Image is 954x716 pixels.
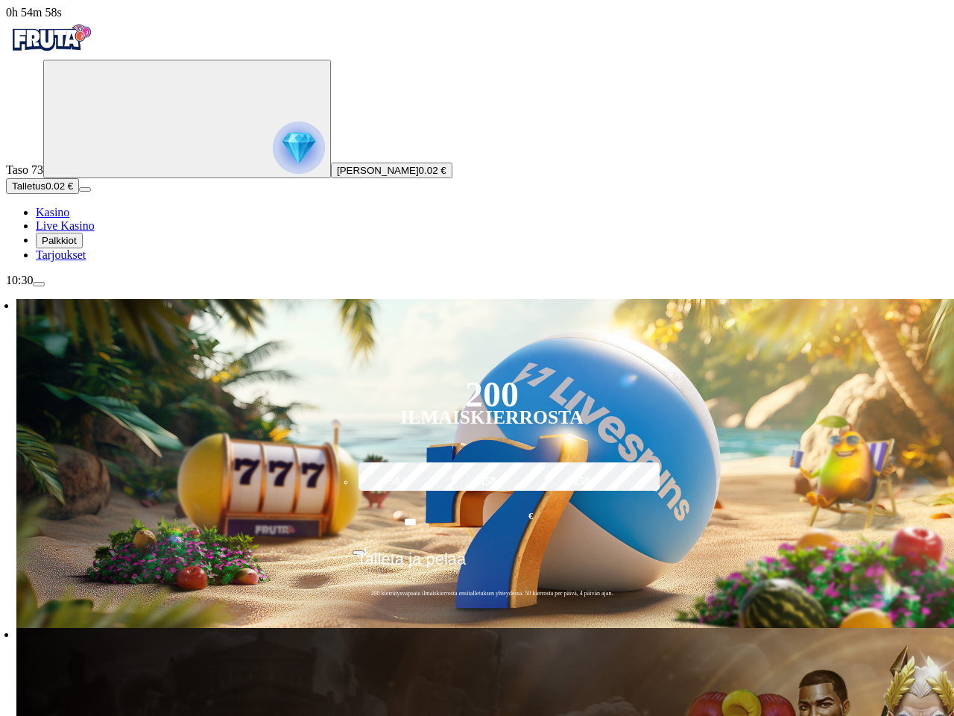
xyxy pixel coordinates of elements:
[79,187,91,192] button: menu
[419,165,446,176] span: 0.02 €
[36,233,83,248] button: reward iconPalkkiot
[6,274,33,286] span: 10:30
[33,282,45,286] button: menu
[353,549,632,580] button: Talleta ja pelaa
[331,163,452,178] button: [PERSON_NAME]0.02 €
[36,206,69,219] span: Kasino
[448,460,536,503] label: 150 €
[6,163,43,176] span: Taso 73
[6,178,79,194] button: Talletusplus icon0.02 €
[364,545,369,554] span: €
[337,165,419,176] span: [PERSON_NAME]
[36,206,69,219] a: diamond iconKasino
[6,19,95,57] img: Fruta
[36,248,86,261] span: Tarjoukset
[6,19,948,262] nav: Primary
[400,409,584,427] div: Ilmaiskierrosta
[6,46,95,59] a: Fruta
[465,386,519,403] div: 200
[273,122,325,174] img: reward progress
[355,460,443,503] label: 50 €
[353,589,632,597] span: 200 kierrätysvapaata ilmaiskierrosta ensitalletuksen yhteydessä. 50 kierrosta per päivä, 4 päivän...
[36,219,95,232] span: Live Kasino
[42,235,77,246] span: Palkkiot
[36,248,86,261] a: gift-inverted iconTarjoukset
[43,60,331,178] button: reward progress
[12,180,45,192] span: Talletus
[357,550,467,580] span: Talleta ja pelaa
[528,509,533,524] span: €
[541,460,629,503] label: 250 €
[45,180,73,192] span: 0.02 €
[6,6,62,19] span: user session time
[36,219,95,232] a: poker-chip iconLive Kasino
